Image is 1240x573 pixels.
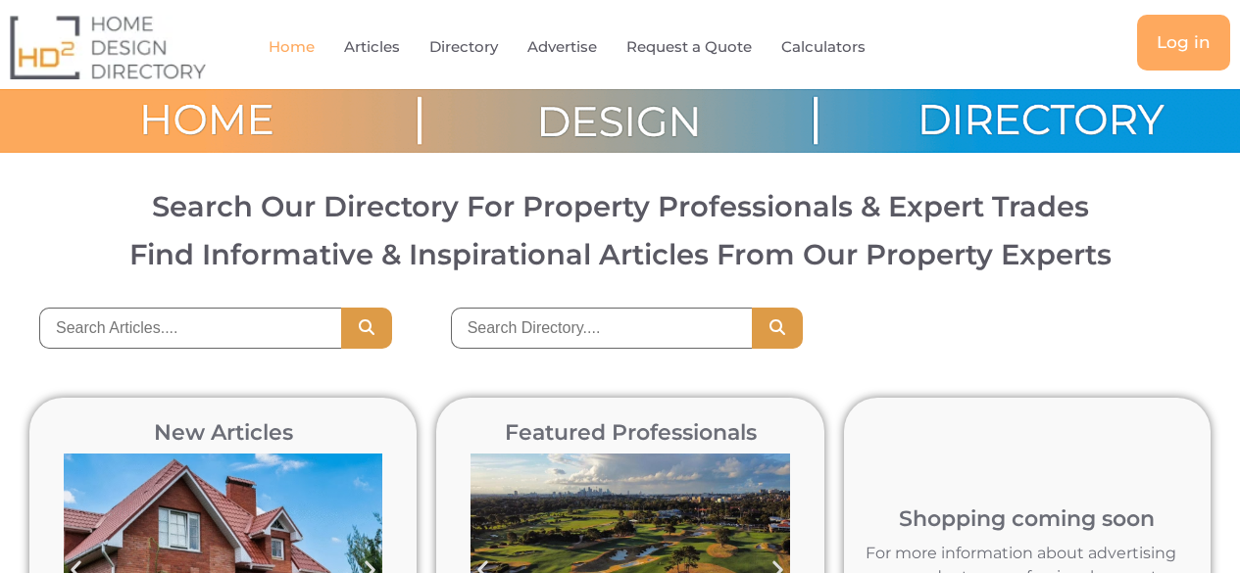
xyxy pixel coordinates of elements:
[461,422,799,444] h2: Featured Professionals
[54,422,392,444] h2: New Articles
[429,24,498,70] a: Directory
[451,308,753,349] input: Search Directory....
[781,24,866,70] a: Calculators
[752,308,803,349] button: Search
[254,24,925,70] nav: Menu
[344,24,400,70] a: Articles
[269,24,315,70] a: Home
[31,192,1209,220] h2: Search Our Directory For Property Professionals & Expert Trades
[1157,34,1211,51] span: Log in
[527,24,597,70] a: Advertise
[341,308,392,349] button: Search
[31,240,1209,268] h3: Find Informative & Inspirational Articles From Our Property Experts
[39,308,341,349] input: Search Articles....
[1137,15,1230,71] a: Log in
[626,24,752,70] a: Request a Quote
